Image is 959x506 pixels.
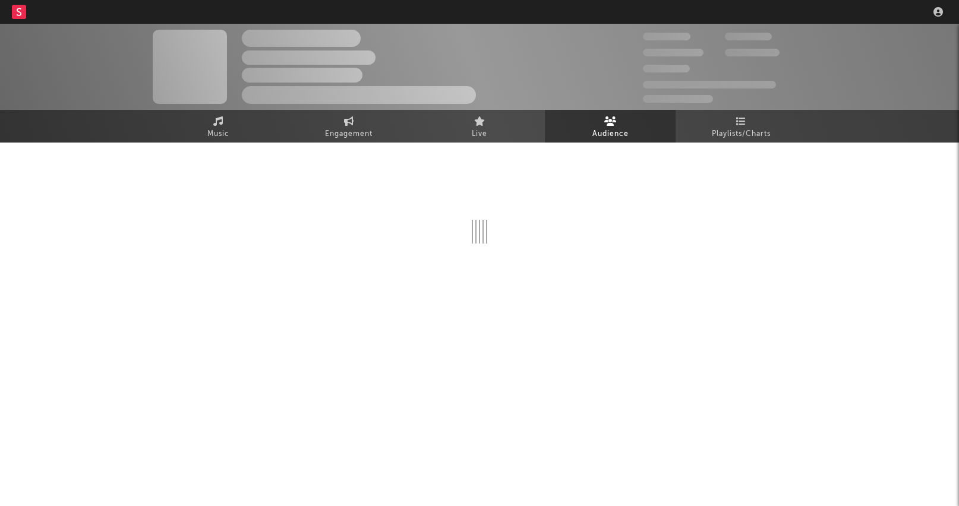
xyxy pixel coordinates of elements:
a: Audience [545,110,676,143]
span: 50,000,000 [643,49,704,56]
span: Jump Score: 85.0 [643,95,713,103]
a: Music [153,110,283,143]
span: 100,000 [643,65,690,72]
span: Audience [592,127,629,141]
span: Live [472,127,487,141]
span: 50,000,000 Monthly Listeners [643,81,776,88]
span: Playlists/Charts [712,127,771,141]
span: Engagement [325,127,373,141]
a: Engagement [283,110,414,143]
span: 100,000 [725,33,772,40]
a: Live [414,110,545,143]
span: 1,000,000 [725,49,780,56]
a: Playlists/Charts [676,110,806,143]
span: Music [207,127,229,141]
span: 300,000 [643,33,690,40]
